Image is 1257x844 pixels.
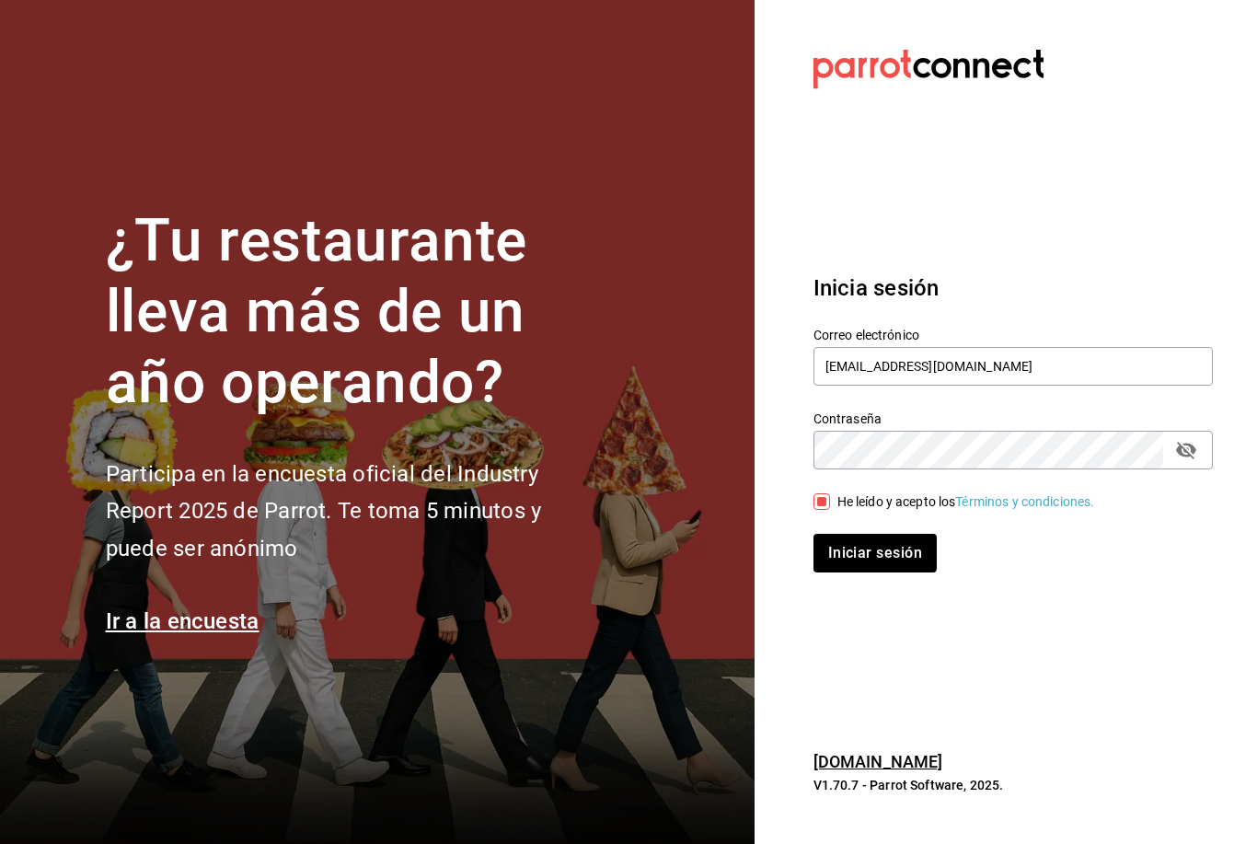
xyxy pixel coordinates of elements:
button: Iniciar sesión [813,534,937,572]
button: passwordField [1171,434,1202,466]
label: Contraseña [813,412,1213,425]
p: V1.70.7 - Parrot Software, 2025. [813,776,1213,794]
h1: ¿Tu restaurante lleva más de un año operando? [106,206,603,418]
a: Términos y condiciones. [955,494,1094,509]
h3: Inicia sesión [813,272,1213,305]
input: Ingresa tu correo electrónico [813,347,1213,386]
div: He leído y acepto los [837,492,1095,512]
label: Correo electrónico [813,329,1213,341]
h2: Participa en la encuesta oficial del Industry Report 2025 de Parrot. Te toma 5 minutos y puede se... [106,456,603,568]
a: [DOMAIN_NAME] [813,752,943,771]
a: Ir a la encuesta [106,608,259,634]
